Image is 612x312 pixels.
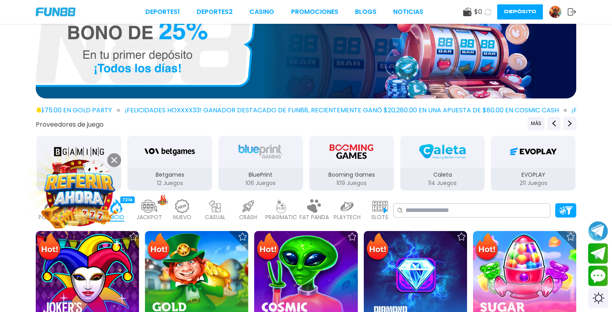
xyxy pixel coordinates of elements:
p: 106 Juegos [218,179,303,187]
p: 114 Juegos [400,179,485,187]
button: Next providers [564,117,576,130]
p: FAT PANDA [299,213,329,221]
button: Previous providers [548,117,560,130]
img: Hot [474,232,500,263]
p: NUEVO [173,213,191,221]
img: pragmatic_light.webp [273,199,289,213]
a: Deportes1 [145,7,180,17]
div: 7214 [120,196,135,203]
img: Betgames [145,141,195,163]
button: Join telegram [588,243,608,264]
button: Previous providers [528,117,544,130]
button: Depósito [497,4,543,19]
p: PRAGMATIC [265,213,297,221]
span: ¡FELICIDADES hoxxxx33! GANADOR DESTACADO DE FUN88, RECIENTEMENTE GANÓ $20,280.00 EN UNA APUESTA D... [125,106,567,115]
img: casual_light.webp [207,199,223,213]
p: SLOTS [371,213,388,221]
button: Proveedores de juego [36,120,104,129]
img: playtech_light.webp [339,199,355,213]
img: Hot [37,232,62,263]
button: BGaming [33,135,124,191]
button: BluePrint [215,135,306,191]
img: slots_light.webp [372,199,388,213]
img: Booming Games [326,141,376,163]
p: 162 Juegos [37,179,121,187]
button: Caleta [397,135,488,191]
button: EVOPLAY [488,135,579,191]
img: crash_light.webp [240,199,256,213]
a: NOTICIAS [393,7,423,17]
p: JACKPOT [137,213,162,221]
p: 12 Juegos [127,179,212,187]
p: CASUAL [205,213,226,221]
img: new_light.webp [174,199,190,213]
p: POPULAR [39,213,62,221]
p: Booming Games [309,171,394,179]
p: BGaming [37,171,121,179]
p: Betgames [127,171,212,179]
img: BGaming [54,141,104,163]
p: EVOPLAY [491,171,575,179]
img: fat_panda_light.webp [306,199,322,213]
img: jackpot_light.webp [141,199,157,213]
div: Switch theme [588,288,608,308]
button: Contact customer service [588,266,608,286]
p: PLAYTECH [334,213,361,221]
a: Avatar [549,6,568,18]
img: Caleta [417,141,467,163]
p: CRASH [239,213,257,221]
img: Platform Filter [559,206,573,215]
span: $ 0 [474,7,482,17]
p: 211 Juegos [491,179,575,187]
img: Company Logo [36,8,75,16]
button: Betgames [124,135,215,191]
p: BluePrint [218,171,303,179]
button: Booming Games [306,135,397,191]
p: Caleta [400,171,485,179]
img: BluePrint [236,141,286,163]
img: Image Link [44,157,116,229]
img: hot [158,195,168,205]
a: Deportes2 [197,7,233,17]
a: Promociones [291,7,338,17]
img: EVOPLAY [508,141,558,163]
a: BLOGS [355,7,376,17]
img: Hot [255,232,281,263]
img: Hot [146,232,172,263]
img: Hot [365,232,390,263]
button: Join telegram channel [588,221,608,241]
img: Avatar [549,6,561,18]
p: 109 Juegos [309,179,394,187]
a: CASINO [249,7,274,17]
